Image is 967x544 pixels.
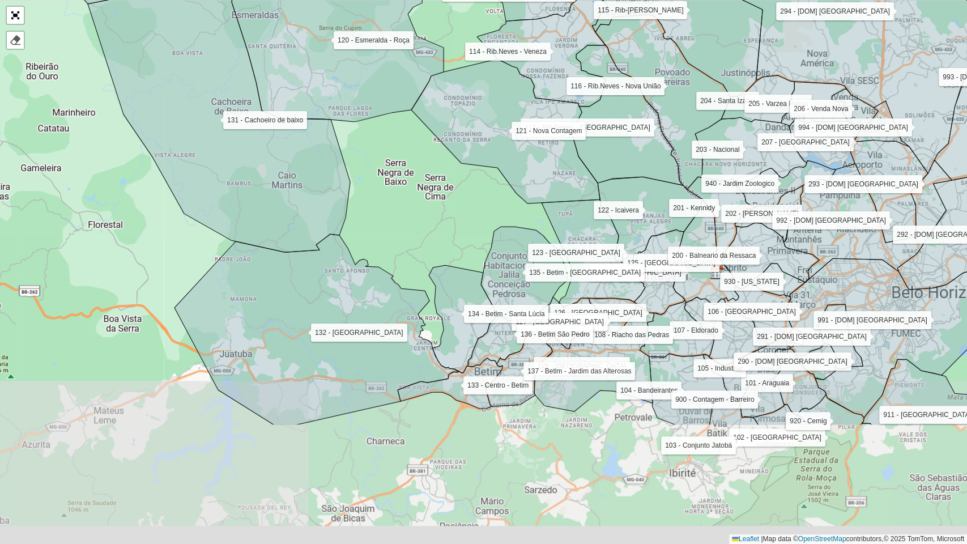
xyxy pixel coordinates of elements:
[798,535,846,543] a: OpenStreetMap
[729,534,967,544] div: Map data © contributors,© 2025 TomTom, Microsoft
[732,535,759,543] a: Leaflet
[7,7,24,24] a: Abrir mapa em tela cheia
[761,535,762,543] span: |
[7,32,24,49] div: Remover camada(s)
[710,265,725,280] img: Marker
